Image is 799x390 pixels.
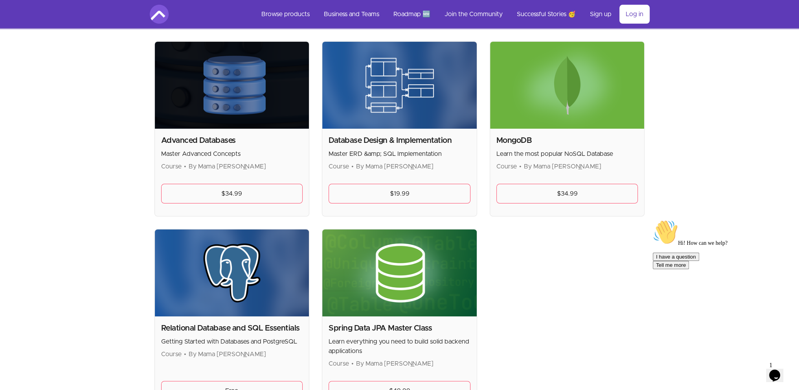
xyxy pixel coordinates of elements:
a: Log in [619,5,650,24]
img: Product image for MongoDB [490,42,645,129]
span: • [519,163,522,170]
span: Hi! How can we help? [3,24,78,30]
h2: Database Design & Implementation [329,135,470,146]
img: Amigoscode logo [150,5,169,24]
span: By Mama [PERSON_NAME] [356,360,433,367]
nav: Main [255,5,650,24]
a: $34.99 [161,184,303,203]
span: • [184,163,186,170]
iframe: chat widget [650,216,791,355]
p: Getting Started with Databases and PostgreSQL [161,337,303,346]
span: • [351,360,354,367]
a: Join the Community [438,5,509,24]
p: Master Advanced Concepts [161,149,303,159]
img: Product image for Relational Database and SQL Essentials [155,229,309,316]
span: • [351,163,354,170]
span: Course [329,360,349,367]
button: I have a question [3,36,50,44]
a: Successful Stories 🥳 [511,5,582,24]
a: $19.99 [329,184,470,203]
h2: Spring Data JPA Master Class [329,323,470,334]
a: Business and Teams [318,5,386,24]
a: Roadmap 🆕 [387,5,437,24]
iframe: chat widget [766,359,791,382]
p: Learn the most popular NoSQL Database [496,149,638,159]
span: By Mama [PERSON_NAME] [189,351,266,357]
img: Product image for Advanced Databases [155,42,309,129]
a: Browse products [255,5,316,24]
img: Product image for Spring Data JPA Master Class [322,229,477,316]
span: By Mama [PERSON_NAME] [189,163,266,170]
h2: Relational Database and SQL Essentials [161,323,303,334]
span: Course [161,163,182,170]
div: 👋Hi! How can we help?I have a questionTell me more [3,3,145,53]
span: By Mama [PERSON_NAME] [356,163,433,170]
span: • [184,351,186,357]
button: Tell me more [3,44,39,53]
a: Sign up [584,5,618,24]
p: Master ERD &amp; SQL Implementation [329,149,470,159]
img: :wave: [3,3,28,28]
a: $34.99 [496,184,638,203]
img: Product image for Database Design & Implementation [322,42,477,129]
span: Course [329,163,349,170]
span: By Mama [PERSON_NAME] [524,163,601,170]
h2: Advanced Databases [161,135,303,146]
span: Course [161,351,182,357]
h2: MongoDB [496,135,638,146]
p: Learn everything you need to build solid backend applications [329,337,470,356]
span: Course [496,163,517,170]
